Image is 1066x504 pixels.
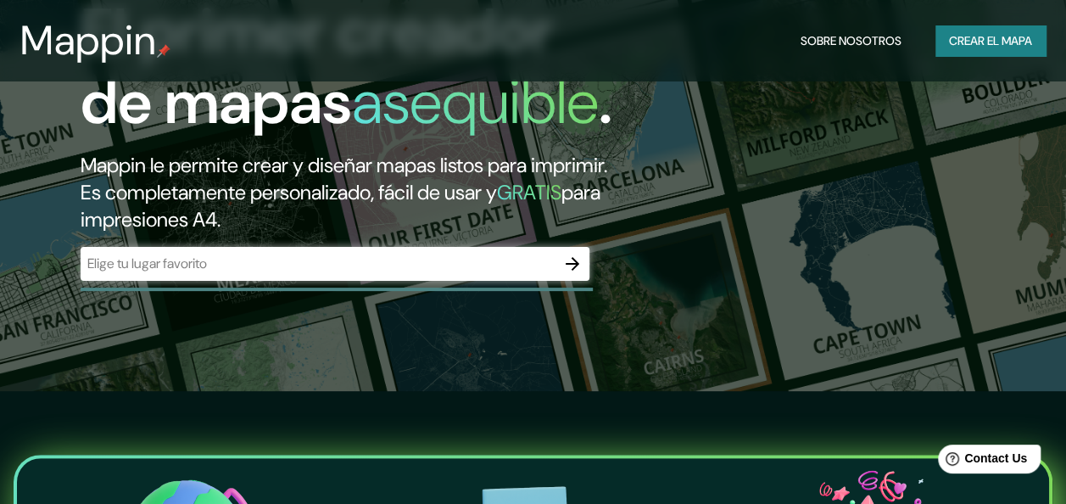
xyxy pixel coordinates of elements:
h2: Mappin le permite crear y diseñar mapas listos para imprimir. Es completamente personalizado, fác... [81,152,614,233]
button: Sobre nosotros [794,25,908,57]
input: Elige tu lugar favorito [81,254,555,273]
iframe: Help widget launcher [915,438,1047,485]
h1: asequible [352,63,599,142]
h5: GRATIS [497,179,561,205]
h3: Mappin [20,17,157,64]
font: Sobre nosotros [801,31,901,52]
button: Crear el mapa [935,25,1046,57]
img: mappin-pin [157,44,170,58]
font: Crear el mapa [949,31,1032,52]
